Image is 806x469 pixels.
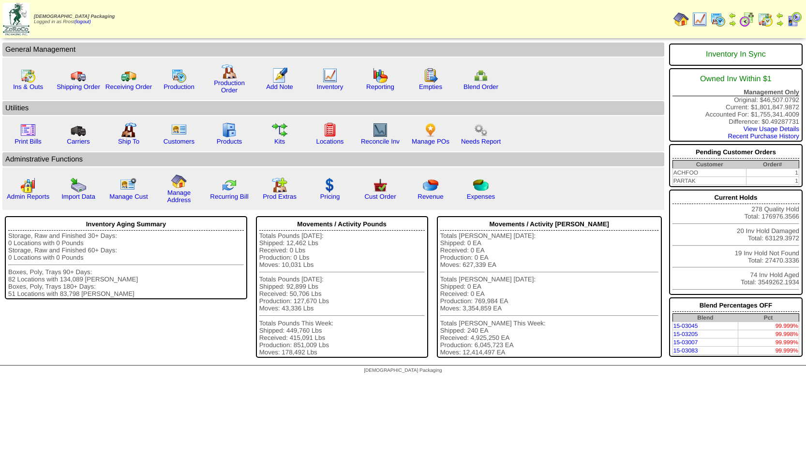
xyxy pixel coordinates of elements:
div: Original: $46,507.0792 Current: $1,801,847.9872 Accounted For: $1,755,341.4009 Difference: $0.492... [669,68,803,142]
div: Totals Pounds [DATE]: Shipped: 12,462 Lbs Received: 0 Lbs Production: 0 Lbs Moves: 10,031 Lbs Tot... [259,232,425,356]
div: Owned Inv Within $1 [672,70,799,88]
img: arrowleft.gif [729,12,736,19]
td: 1 [746,169,799,177]
a: Manage POs [412,138,449,145]
a: Needs Report [461,138,501,145]
a: 15-03007 [673,339,698,346]
img: arrowright.gif [776,19,784,27]
a: Reporting [366,83,394,90]
img: home.gif [673,12,689,27]
a: Recent Purchase History [728,132,799,140]
img: home.gif [171,174,187,189]
th: Blend [672,314,738,322]
a: Empties [419,83,442,90]
a: Manage Cust [109,193,148,200]
img: import.gif [71,177,86,193]
a: Production [164,83,194,90]
img: network.png [473,68,489,83]
a: 15-03083 [673,347,698,354]
a: Kits [274,138,285,145]
img: calendarinout.gif [20,68,36,83]
div: Inventory Aging Summary [8,218,244,231]
th: Customer [672,161,746,169]
th: Pct [738,314,799,322]
img: orders.gif [272,68,287,83]
a: Production Order [214,79,245,94]
img: dollar.gif [322,177,338,193]
a: Reconcile Inv [361,138,400,145]
img: cust_order.png [373,177,388,193]
img: truck3.gif [71,122,86,138]
a: Blend Order [463,83,498,90]
img: arrowleft.gif [776,12,784,19]
img: calendarblend.gif [739,12,755,27]
a: Products [217,138,242,145]
img: truck.gif [71,68,86,83]
div: Blend Percentages OFF [672,299,799,312]
span: Logged in as Rrost [34,14,115,25]
img: workflow.gif [272,122,287,138]
a: Locations [316,138,343,145]
img: prodextras.gif [272,177,287,193]
a: 15-03045 [673,322,698,329]
td: 99.998% [738,330,799,338]
td: Utilities [2,101,664,115]
img: line_graph.gif [322,68,338,83]
td: 99.999% [738,322,799,330]
img: po.png [423,122,438,138]
a: Shipping Order [57,83,100,90]
img: graph2.png [20,177,36,193]
img: pie_chart2.png [473,177,489,193]
a: Add Note [266,83,293,90]
td: PARTAK [672,177,746,185]
img: invoice2.gif [20,122,36,138]
th: Order# [746,161,799,169]
span: [DEMOGRAPHIC_DATA] Packaging [34,14,115,19]
a: Manage Address [167,189,191,204]
img: cabinet.gif [222,122,237,138]
a: Print Bills [15,138,42,145]
span: [DEMOGRAPHIC_DATA] Packaging [364,368,442,373]
a: Expenses [467,193,495,200]
div: Storage, Raw and Finished 30+ Days: 0 Locations with 0 Pounds Storage, Raw and Finished 60+ Days:... [8,232,244,297]
td: ACHFOO [672,169,746,177]
a: Revenue [418,193,443,200]
div: Current Holds [672,191,799,204]
img: factory2.gif [121,122,136,138]
img: managecust.png [120,177,138,193]
td: 1 [746,177,799,185]
img: workflow.png [473,122,489,138]
img: truck2.gif [121,68,136,83]
td: 99.999% [738,338,799,347]
a: Ship To [118,138,139,145]
a: Admin Reports [7,193,49,200]
img: graph.gif [373,68,388,83]
img: zoroco-logo-small.webp [3,3,30,35]
img: locations.gif [322,122,338,138]
td: Adminstrative Functions [2,152,664,166]
div: Totals [PERSON_NAME] [DATE]: Shipped: 0 EA Received: 0 EA Production: 0 EA Moves: 627,339 EA Tota... [440,232,658,356]
div: Movements / Activity Pounds [259,218,425,231]
div: Management Only [672,88,799,96]
img: line_graph.gif [692,12,707,27]
div: Inventory In Sync [672,45,799,64]
a: Ins & Outs [13,83,43,90]
img: line_graph2.gif [373,122,388,138]
img: reconcile.gif [222,177,237,193]
a: Inventory [317,83,343,90]
a: Import Data [61,193,95,200]
img: calendarinout.gif [758,12,773,27]
td: General Management [2,43,664,57]
td: 99.999% [738,347,799,355]
a: View Usage Details [744,125,799,132]
a: (logout) [75,19,91,25]
a: Cust Order [364,193,396,200]
a: Carriers [67,138,90,145]
img: arrowright.gif [729,19,736,27]
a: Recurring Bill [210,193,248,200]
div: Pending Customer Orders [672,146,799,159]
img: customers.gif [171,122,187,138]
img: pie_chart.png [423,177,438,193]
a: Prod Extras [263,193,297,200]
div: Movements / Activity [PERSON_NAME] [440,218,658,231]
